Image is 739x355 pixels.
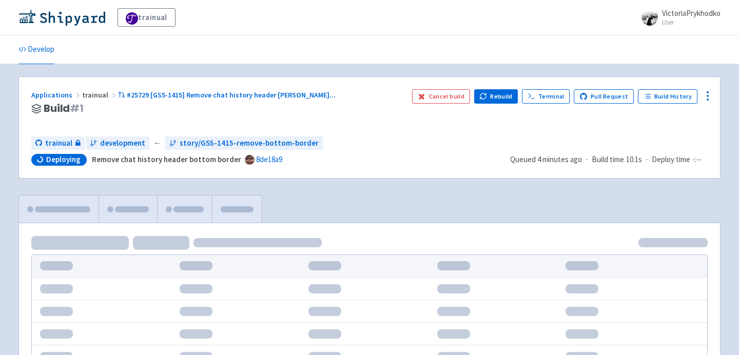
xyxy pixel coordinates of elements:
a: #25729 [GS5-1415] Remove chat history header [PERSON_NAME]... [118,90,337,100]
span: #25729 [GS5-1415] Remove chat history header [PERSON_NAME] ... [127,90,336,100]
span: story/GS5-1415-remove-bottom-border [180,137,319,149]
a: 8de18a9 [256,154,282,164]
button: Rebuild [474,89,518,104]
span: Deploy time [652,154,690,166]
span: Build [44,103,84,114]
button: Cancel build [412,89,470,104]
span: Build time [592,154,624,166]
strong: Remove chat history header bottom border [92,154,241,164]
a: development [86,136,149,150]
span: development [100,137,145,149]
span: Queued [510,154,582,164]
a: VictoriaPrykhodko User [635,9,721,26]
a: story/GS5-1415-remove-bottom-border [165,136,323,150]
a: trainual [31,136,85,150]
span: -:-- [692,154,702,166]
span: # 1 [70,101,84,115]
span: trainual [45,137,72,149]
span: ← [153,137,161,149]
span: 10.1s [626,154,642,166]
span: Deploying [46,154,81,165]
time: 4 minutes ago [537,154,582,164]
small: User [662,19,721,26]
a: Pull Request [574,89,634,104]
span: VictoriaPrykhodko [662,8,721,18]
span: trainual [82,90,118,100]
a: Build History [638,89,697,104]
a: Develop [18,35,54,64]
a: Terminal [522,89,570,104]
div: · · [510,154,708,166]
a: trainual [118,8,176,27]
img: Shipyard logo [18,9,105,26]
a: Applications [31,90,82,100]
